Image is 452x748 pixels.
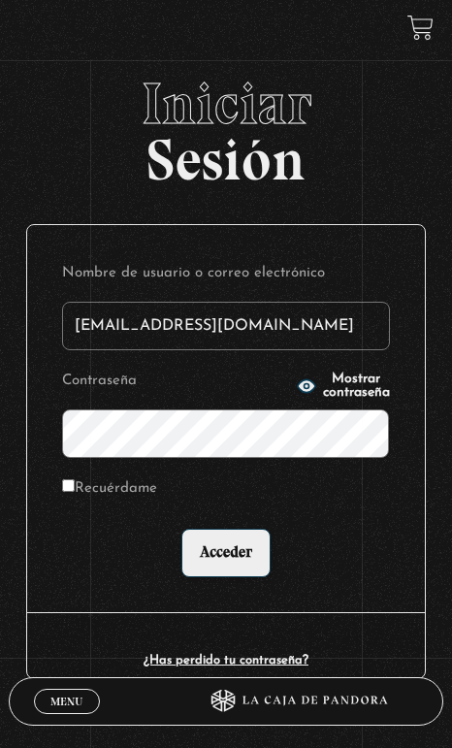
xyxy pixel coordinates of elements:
input: Acceder [181,529,271,577]
label: Contraseña [62,368,291,394]
span: Mostrar contraseña [322,373,389,400]
a: ¿Has perdido tu contraseña? [144,654,308,667]
label: Recuérdame [62,475,157,502]
a: View your shopping cart [407,15,434,41]
label: Nombre de usuario o correo electrónico [62,260,390,286]
span: Menu [50,696,82,707]
button: Mostrar contraseña [297,373,389,400]
input: Recuérdame [62,479,75,492]
span: Iniciar [14,75,438,133]
span: Cerrar [45,712,90,726]
h2: Sesión [14,75,438,178]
